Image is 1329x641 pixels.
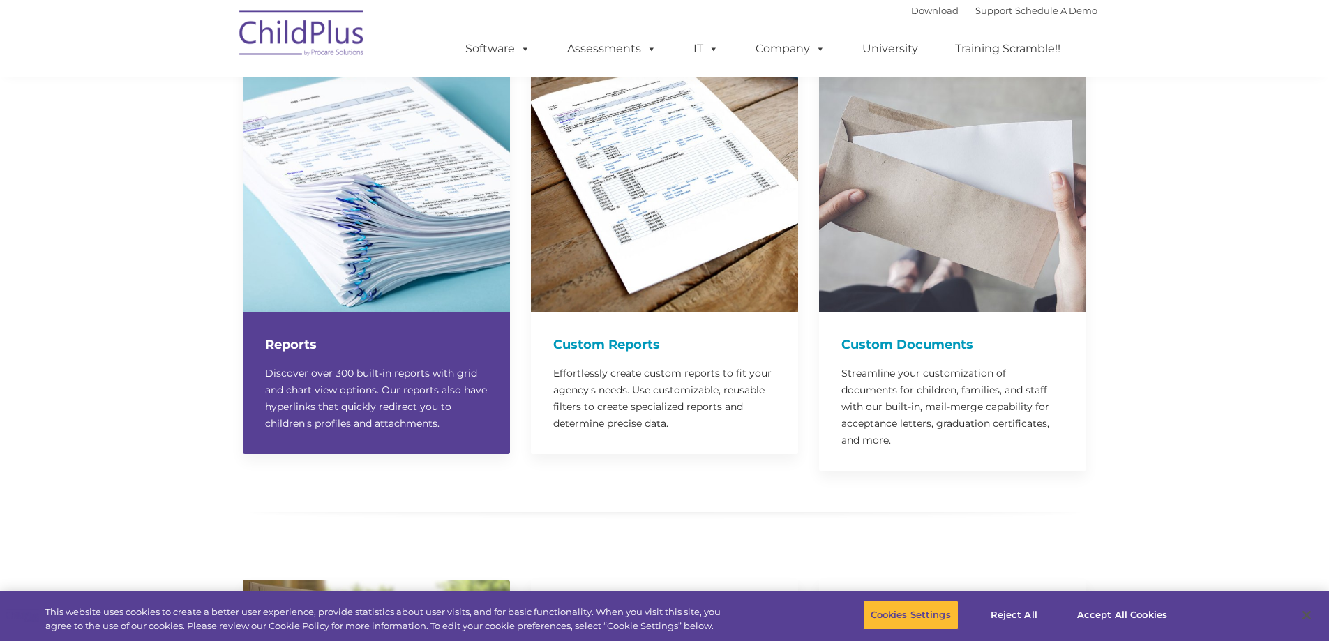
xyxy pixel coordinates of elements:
[819,45,1086,312] img: CustomDocuments750_2
[679,35,733,63] a: IT
[265,335,488,354] h4: Reports
[45,605,731,633] div: This website uses cookies to create a better user experience, provide statistics about user visit...
[553,335,776,354] h4: Custom Reports
[451,35,544,63] a: Software
[531,45,798,312] img: CustomReports-750
[1015,5,1097,16] a: Schedule A Demo
[553,365,776,432] p: Effortlessly create custom reports to fit your agency's needs. Use customizable, reusable filters...
[841,335,1064,354] h4: Custom Documents
[911,5,1097,16] font: |
[941,35,1074,63] a: Training Scramble!!
[742,35,839,63] a: Company
[553,35,670,63] a: Assessments
[232,1,372,70] img: ChildPlus by Procare Solutions
[863,601,959,630] button: Cookies Settings
[975,5,1012,16] a: Support
[841,365,1064,448] p: Streamline your customization of documents for children, families, and staff with our built-in, m...
[1069,601,1175,630] button: Accept All Cookies
[911,5,959,16] a: Download
[243,45,510,312] img: Reporting-750
[265,365,488,432] p: Discover over 300 built-in reports with grid and chart view options. Our reports also have hyperl...
[970,601,1058,630] button: Reject All
[1291,600,1322,631] button: Close
[848,35,932,63] a: University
